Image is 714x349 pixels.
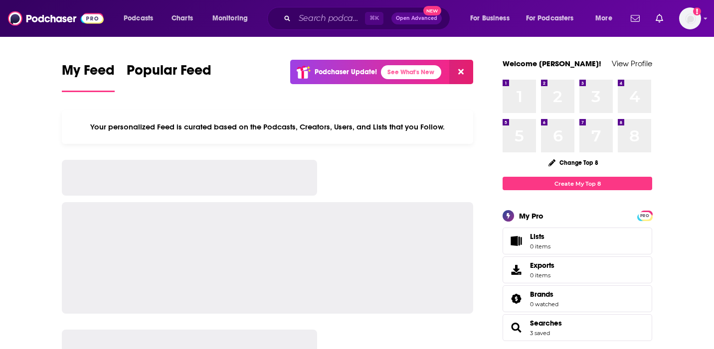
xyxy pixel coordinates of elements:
button: Show profile menu [679,7,701,29]
span: Lists [530,232,544,241]
a: Popular Feed [127,62,211,92]
span: Popular Feed [127,62,211,85]
span: Charts [172,11,193,25]
input: Search podcasts, credits, & more... [295,10,365,26]
span: Brands [530,290,553,299]
a: View Profile [612,59,652,68]
div: My Pro [519,211,543,221]
a: 0 watched [530,301,558,308]
a: Lists [503,228,652,254]
span: More [595,11,612,25]
span: PRO [639,212,651,220]
span: Exports [530,261,554,270]
span: New [423,6,441,15]
span: Open Advanced [396,16,437,21]
button: open menu [520,10,588,26]
button: open menu [463,10,522,26]
a: My Feed [62,62,115,92]
a: Searches [530,319,562,328]
a: Create My Top 8 [503,177,652,190]
span: 0 items [530,243,550,250]
button: Open AdvancedNew [391,12,442,24]
span: Lists [506,234,526,248]
span: Podcasts [124,11,153,25]
a: 3 saved [530,330,550,337]
a: Charts [165,10,199,26]
a: Show notifications dropdown [652,10,667,27]
a: PRO [639,212,651,219]
a: Brands [506,292,526,306]
div: Search podcasts, credits, & more... [277,7,460,30]
p: Podchaser Update! [315,68,377,76]
button: open menu [205,10,261,26]
span: Brands [503,285,652,312]
button: open menu [117,10,166,26]
button: Change Top 8 [542,156,604,169]
span: Exports [506,263,526,277]
img: Podchaser - Follow, Share and Rate Podcasts [8,9,104,28]
span: For Podcasters [526,11,574,25]
span: Logged in as sserafin [679,7,701,29]
a: Welcome [PERSON_NAME]! [503,59,601,68]
svg: Add a profile image [693,7,701,15]
a: Show notifications dropdown [627,10,644,27]
span: ⌘ K [365,12,383,25]
span: Lists [530,232,550,241]
button: open menu [588,10,625,26]
span: 0 items [530,272,554,279]
span: Searches [503,314,652,341]
a: Exports [503,256,652,283]
a: Brands [530,290,558,299]
img: User Profile [679,7,701,29]
a: Searches [506,321,526,335]
span: For Business [470,11,510,25]
div: Your personalized Feed is curated based on the Podcasts, Creators, Users, and Lists that you Follow. [62,110,473,144]
span: My Feed [62,62,115,85]
span: Monitoring [212,11,248,25]
a: See What's New [381,65,441,79]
